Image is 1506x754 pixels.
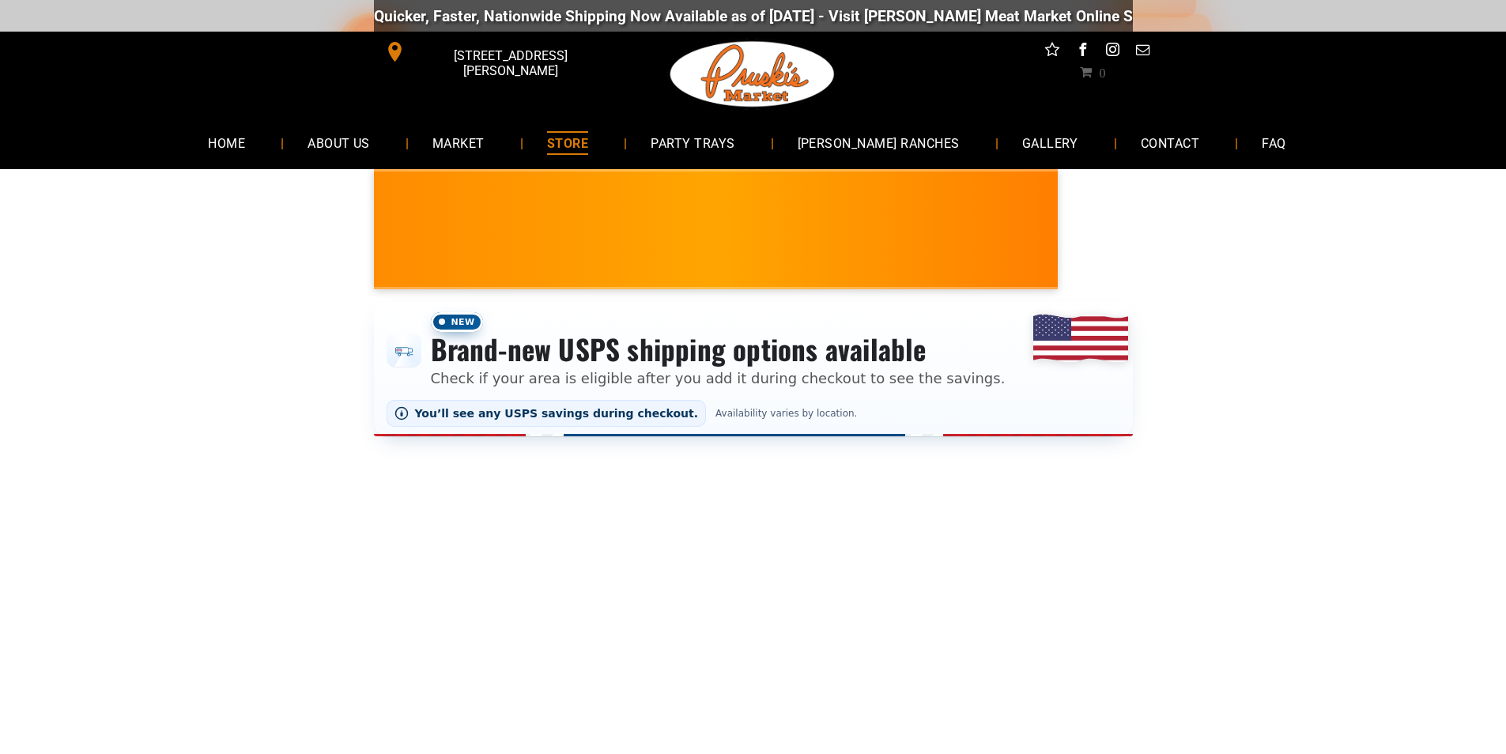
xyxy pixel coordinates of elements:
span: Kielbasa Polish Sausage [994,199,1270,222]
span: [STREET_ADDRESS][PERSON_NAME] [408,40,612,86]
span: 0 [1099,66,1105,78]
img: Polish Artisan Dried Sausage [915,198,979,262]
span: NEW! • Limited Supply • [PERSON_NAME] Recipe [994,222,1270,237]
a: MARKET [409,122,508,164]
p: Check if your area is eligible after you add it during checkout to see the savings. [431,368,1006,389]
a: facebook [1072,40,1093,64]
a: ABOUT US [284,122,394,164]
a: email [1132,40,1153,64]
a: [STREET_ADDRESS][PERSON_NAME] [374,40,616,64]
span: [PERSON_NAME] MARKET [493,240,804,266]
a: GALLERY [998,122,1102,164]
span: Availability varies by location. [712,408,860,419]
span: • [845,246,851,267]
a: STORE [523,122,612,164]
div: Shipping options announcement [374,302,1133,436]
a: [DOMAIN_NAME][URL] [769,7,923,25]
a: PARTY TRAYS [627,122,758,164]
a: HOME [184,122,269,164]
img: Pruski-s+Market+HQ+Logo2-1920w.png [667,32,838,117]
span: $9.99! [994,238,1270,259]
a: instagram [1102,40,1123,64]
a: FAQ [1238,122,1309,164]
a: CONTACT [1117,122,1223,164]
span: You’ll see any USPS savings during checkout. [415,407,699,420]
a: Social network [1042,40,1063,64]
a: [PERSON_NAME] RANCHES [774,122,983,164]
span: New [431,312,483,332]
h3: Brand-new USPS shipping options available [431,332,1006,367]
